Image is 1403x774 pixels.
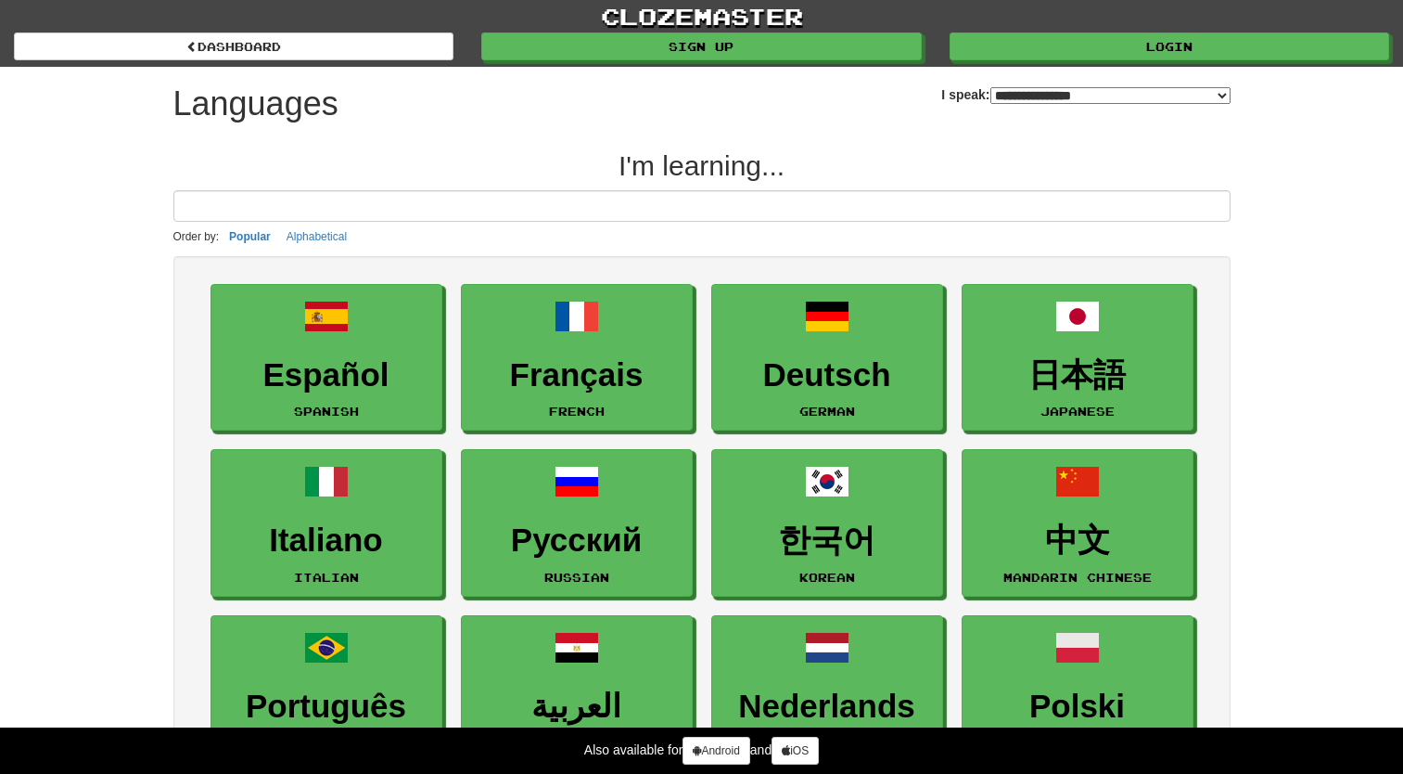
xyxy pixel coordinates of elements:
[210,615,442,763] a: PortuguêsPortuguese
[711,284,943,432] a: DeutschGerman
[962,284,1193,432] a: 日本語Japanese
[544,571,609,584] small: Russian
[471,522,682,559] h3: Русский
[461,615,693,763] a: العربيةArabic
[14,32,453,60] a: dashboard
[294,571,359,584] small: Italian
[990,87,1231,104] select: I speak:
[221,689,432,725] h3: Português
[471,357,682,393] h3: Français
[1040,405,1115,418] small: Japanese
[481,32,921,60] a: Sign up
[221,522,432,559] h3: Italiano
[772,737,819,765] a: iOS
[461,284,693,432] a: FrançaisFrench
[962,615,1193,763] a: PolskiPolish
[461,449,693,597] a: РусскийRussian
[549,405,605,418] small: French
[711,615,943,763] a: NederlandsDutch
[173,150,1231,181] h2: I'm learning...
[471,689,682,725] h3: العربية
[721,522,933,559] h3: 한국어
[972,522,1183,559] h3: 中文
[682,737,749,765] a: Android
[962,449,1193,597] a: 中文Mandarin Chinese
[173,230,220,243] small: Order by:
[294,405,359,418] small: Spanish
[223,226,276,247] button: Popular
[721,357,933,393] h3: Deutsch
[210,449,442,597] a: ItalianoItalian
[281,226,352,247] button: Alphabetical
[799,405,855,418] small: German
[721,689,933,725] h3: Nederlands
[972,357,1183,393] h3: 日本語
[1003,571,1152,584] small: Mandarin Chinese
[799,571,855,584] small: Korean
[972,689,1183,725] h3: Polski
[950,32,1389,60] a: Login
[221,357,432,393] h3: Español
[711,449,943,597] a: 한국어Korean
[941,85,1230,104] label: I speak:
[173,85,338,123] h1: Languages
[210,284,442,432] a: EspañolSpanish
